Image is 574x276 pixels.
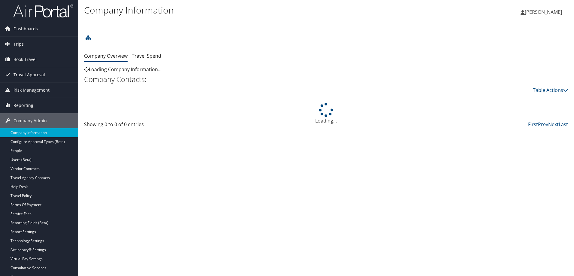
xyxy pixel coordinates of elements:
[14,21,38,36] span: Dashboards
[14,37,24,52] span: Trips
[533,87,568,93] a: Table Actions
[538,121,548,128] a: Prev
[14,98,33,113] span: Reporting
[14,67,45,82] span: Travel Approval
[13,4,73,18] img: airportal-logo.png
[84,103,568,124] div: Loading...
[84,53,128,59] a: Company Overview
[84,66,162,73] span: Loading Company Information...
[84,4,407,17] h1: Company Information
[528,121,538,128] a: First
[559,121,568,128] a: Last
[84,74,568,84] h2: Company Contacts:
[84,121,198,131] div: Showing 0 to 0 of 0 entries
[132,53,161,59] a: Travel Spend
[14,52,37,67] span: Book Travel
[14,113,47,128] span: Company Admin
[548,121,559,128] a: Next
[525,9,562,15] span: [PERSON_NAME]
[521,3,568,21] a: [PERSON_NAME]
[14,83,50,98] span: Risk Management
